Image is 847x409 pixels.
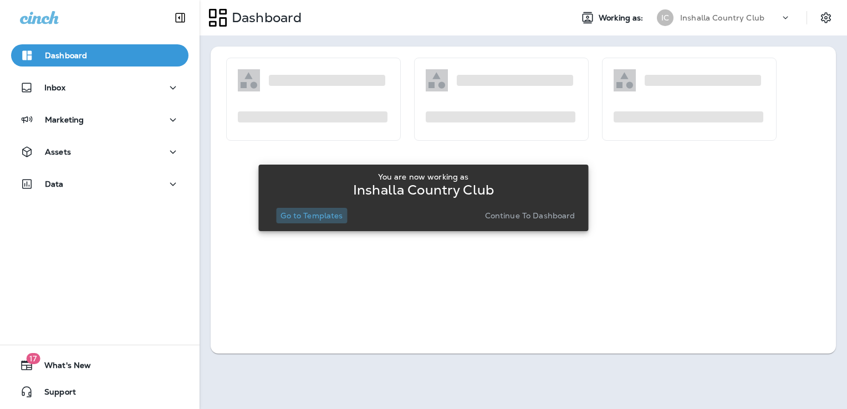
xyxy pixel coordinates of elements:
[353,186,494,195] p: Inshalla Country Club
[657,9,673,26] div: IC
[45,180,64,188] p: Data
[33,387,76,401] span: Support
[280,211,343,220] p: Go to Templates
[11,381,188,403] button: Support
[45,115,84,124] p: Marketing
[816,8,836,28] button: Settings
[11,44,188,67] button: Dashboard
[227,9,302,26] p: Dashboard
[11,76,188,99] button: Inbox
[378,172,468,181] p: You are now working as
[11,141,188,163] button: Assets
[276,208,347,223] button: Go to Templates
[33,361,91,374] span: What's New
[165,7,196,29] button: Collapse Sidebar
[11,354,188,376] button: 17What's New
[11,109,188,131] button: Marketing
[680,13,764,22] p: Inshalla Country Club
[26,353,40,364] span: 17
[599,13,646,23] span: Working as:
[11,173,188,195] button: Data
[44,83,65,92] p: Inbox
[45,51,87,60] p: Dashboard
[45,147,71,156] p: Assets
[481,208,580,223] button: Continue to Dashboard
[485,211,575,220] p: Continue to Dashboard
